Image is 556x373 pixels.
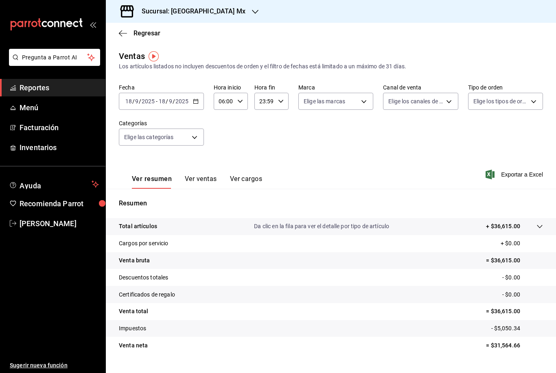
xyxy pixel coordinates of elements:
label: Tipo de orden [468,85,543,90]
button: Regresar [119,29,160,37]
span: Regresar [134,29,160,37]
p: - $5,050.34 [491,324,543,333]
label: Marca [298,85,373,90]
p: - $0.00 [502,290,543,299]
div: Ventas [119,50,145,62]
span: Reportes [20,82,99,93]
div: Los artículos listados no incluyen descuentos de orden y el filtro de fechas está limitado a un m... [119,62,543,71]
label: Canal de venta [383,85,458,90]
label: Fecha [119,85,204,90]
a: Pregunta a Parrot AI [6,59,100,68]
p: Venta total [119,307,148,316]
span: Elige las marcas [304,97,345,105]
input: ---- [175,98,189,105]
button: open_drawer_menu [90,21,96,28]
p: = $31,564.66 [486,341,543,350]
p: Venta bruta [119,256,150,265]
button: Exportar a Excel [487,170,543,179]
input: -- [125,98,132,105]
span: Elige las categorías [124,133,174,141]
p: Cargos por servicio [119,239,169,248]
span: Pregunta a Parrot AI [22,53,88,62]
button: Ver resumen [132,175,172,189]
button: Pregunta a Parrot AI [9,49,100,66]
span: / [173,98,175,105]
h3: Sucursal: [GEOGRAPHIC_DATA] Mx [135,7,245,16]
label: Categorías [119,120,204,126]
p: Da clic en la fila para ver el detalle por tipo de artículo [254,222,389,231]
input: -- [169,98,173,105]
div: navigation tabs [132,175,262,189]
span: - [156,98,158,105]
input: -- [158,98,166,105]
span: Inventarios [20,142,99,153]
span: Elige los canales de venta [388,97,443,105]
button: Ver ventas [185,175,217,189]
span: [PERSON_NAME] [20,218,99,229]
span: Facturación [20,122,99,133]
p: + $0.00 [501,239,543,248]
span: Sugerir nueva función [10,361,99,370]
p: Descuentos totales [119,273,168,282]
p: Resumen [119,198,543,208]
input: ---- [141,98,155,105]
span: Elige los tipos de orden [473,97,528,105]
p: - $0.00 [502,273,543,282]
label: Hora fin [254,85,289,90]
span: / [166,98,168,105]
span: Recomienda Parrot [20,198,99,209]
button: Ver cargos [230,175,263,189]
p: Venta neta [119,341,148,350]
input: -- [135,98,139,105]
p: Certificados de regalo [119,290,175,299]
p: Impuestos [119,324,146,333]
p: = $36,615.00 [486,256,543,265]
span: Menú [20,102,99,113]
label: Hora inicio [214,85,248,90]
span: Ayuda [20,179,88,189]
span: / [132,98,135,105]
p: = $36,615.00 [486,307,543,316]
p: + $36,615.00 [486,222,520,231]
img: Tooltip marker [149,51,159,61]
p: Total artículos [119,222,157,231]
span: / [139,98,141,105]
